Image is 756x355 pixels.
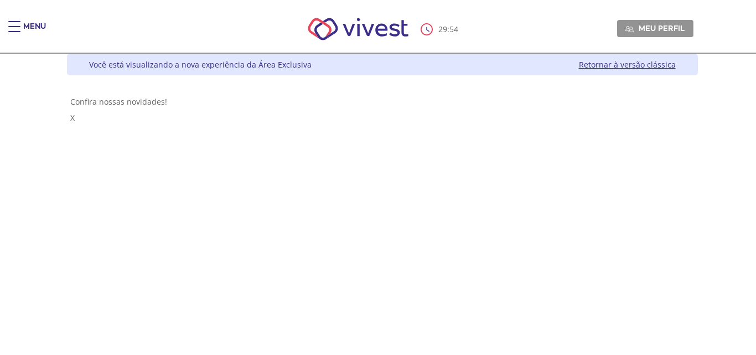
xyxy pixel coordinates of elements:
a: Meu perfil [617,20,693,37]
img: Vivest [296,6,421,53]
span: 29 [438,24,447,34]
div: Menu [23,21,46,43]
div: Confira nossas novidades! [70,96,695,107]
span: Meu perfil [639,23,685,33]
img: Meu perfil [625,25,634,33]
span: X [70,112,75,123]
div: : [421,23,460,35]
div: Você está visualizando a nova experiência da Área Exclusiva [89,59,312,70]
span: 54 [449,24,458,34]
a: Retornar à versão clássica [579,59,676,70]
div: Vivest [59,54,698,355]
